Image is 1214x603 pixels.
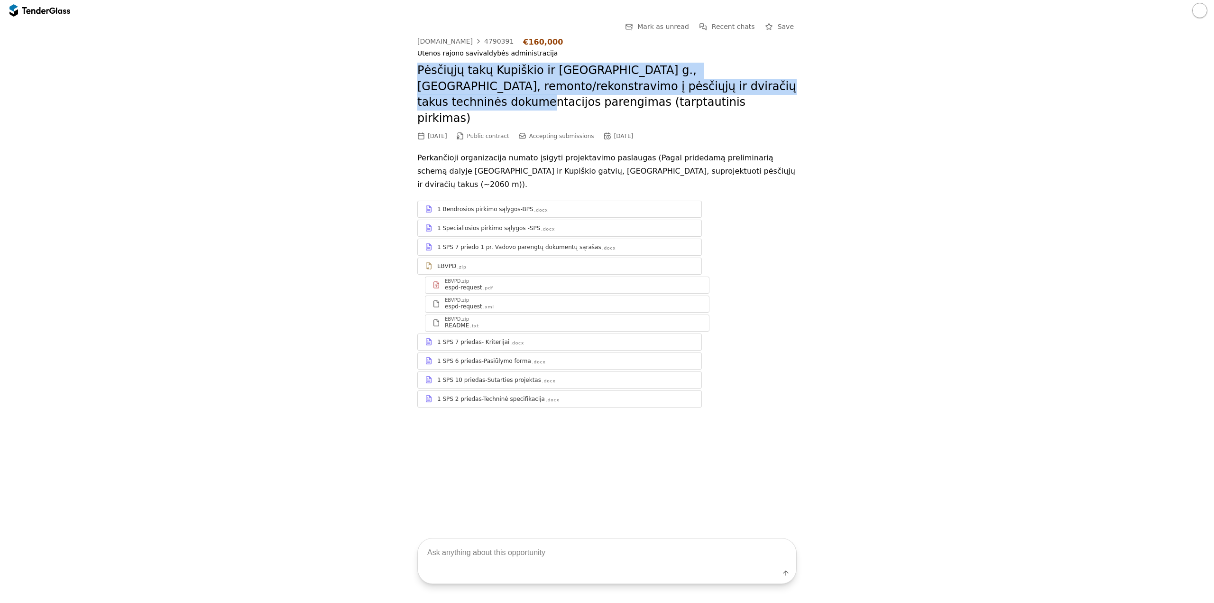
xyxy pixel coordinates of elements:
[602,245,616,251] div: .docx
[445,322,469,329] div: README
[542,378,556,384] div: .docx
[637,23,689,30] span: Mark as unread
[437,338,509,346] div: 1 SPS 7 priedas- Kriterijai
[484,38,514,45] div: 4790391
[417,239,702,256] a: 1 SPS 7 priedo 1 pr. Vadovo parengtų dokumentų sąrašas.docx
[622,21,692,33] button: Mark as unread
[417,371,702,389] a: 1 SPS 10 priedas-Sutarties projektas.docx
[425,277,709,294] a: EBVPD.zipespd-request.pdf
[470,323,479,329] div: .txt
[417,353,702,370] a: 1 SPS 6 priedas-Pasiūlymo forma.docx
[445,284,482,291] div: espd-request
[614,133,634,139] div: [DATE]
[425,296,709,313] a: EBVPD.zipespd-request.xml
[457,264,466,270] div: .zip
[437,357,531,365] div: 1 SPS 6 priedas-Pasiūlymo forma
[712,23,755,30] span: Recent chats
[778,23,794,30] span: Save
[483,285,493,291] div: .pdf
[445,303,482,310] div: espd-request
[417,258,702,275] a: EBVPD.zip
[417,49,797,57] div: Utenos rajono savivaldybės administracija
[425,315,709,332] a: EBVPD.zipREADME.txt
[417,63,797,126] h2: Pėsčiųjų takų Kupiškio ir [GEOGRAPHIC_DATA] g., [GEOGRAPHIC_DATA], remonto/rekonstravimo į pėsčių...
[445,317,469,322] div: EBVPD.zip
[529,133,594,139] span: Accepting submissions
[437,395,545,403] div: 1 SPS 2 priedas-Techninė specifikacija
[437,224,540,232] div: 1 Specialiosios pirkimo sąlygos -SPS
[510,340,524,346] div: .docx
[467,133,509,139] span: Public contract
[417,37,514,45] a: [DOMAIN_NAME]4790391
[417,38,473,45] div: [DOMAIN_NAME]
[417,151,797,191] p: Perkančioji organizacija numato įsigyti projektavimo paslaugas (Pagal pridedamą preliminarią sche...
[763,21,797,33] button: Save
[445,279,469,284] div: EBVPD.zip
[541,226,555,232] div: .docx
[483,304,494,310] div: .xml
[417,390,702,408] a: 1 SPS 2 priedas-Techninė specifikacija.docx
[437,243,601,251] div: 1 SPS 7 priedo 1 pr. Vadovo parengtų dokumentų sąrašas
[417,201,702,218] a: 1 Bendrosios pirkimo sąlygos-BPS.docx
[445,298,469,303] div: EBVPD.zip
[428,133,447,139] div: [DATE]
[523,37,563,46] div: €160,000
[697,21,758,33] button: Recent chats
[546,397,560,403] div: .docx
[437,376,541,384] div: 1 SPS 10 priedas-Sutarties projektas
[532,359,546,365] div: .docx
[534,207,548,213] div: .docx
[417,220,702,237] a: 1 Specialiosios pirkimo sąlygos -SPS.docx
[437,262,456,270] div: EBVPD
[417,334,702,351] a: 1 SPS 7 priedas- Kriterijai.docx
[437,205,533,213] div: 1 Bendrosios pirkimo sąlygos-BPS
